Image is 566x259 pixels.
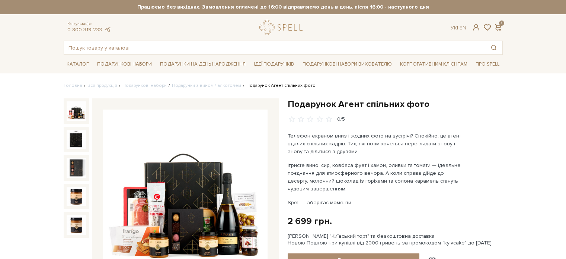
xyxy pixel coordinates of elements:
[104,26,111,33] a: telegram
[64,59,92,70] a: Каталог
[67,22,111,26] span: Консультація:
[157,59,249,70] a: Подарунки на День народження
[460,25,466,31] a: En
[259,20,306,35] a: logo
[94,59,155,70] a: Подарункові набори
[67,187,86,206] img: Подарунок Агент спільних фото
[288,98,503,110] h1: Подарунок Агент спільних фото
[67,130,86,149] img: Подарунок Агент спільних фото
[64,4,503,10] strong: Працюємо без вихідних. Замовлення оплачені до 16:00 відправляємо день в день, після 16:00 - насту...
[64,41,485,54] input: Пошук товару у каталозі
[473,59,502,70] a: Про Spell
[397,58,470,70] a: Корпоративним клієнтам
[288,233,503,246] div: [PERSON_NAME] "Київський торт" та безкоштовна доставка Новою Поштою при купівлі від 2000 гривень ...
[87,83,117,88] a: Вся продукція
[241,82,316,89] li: Подарунок Агент спільних фото
[337,116,345,123] div: 0/5
[457,25,458,31] span: |
[67,26,102,33] a: 0 800 319 233
[67,215,86,234] img: Подарунок Агент спільних фото
[288,161,462,193] p: Ігристе вино, сир, ковбаса фует і хамон, оливки та томати — ідеальне поєднання для атмосферного в...
[172,83,241,88] a: Подарунки з вином / алкоголем
[288,199,462,206] p: Spell — зберігає моменти.
[122,83,167,88] a: Подарункові набори
[67,158,86,177] img: Подарунок Агент спільних фото
[67,101,86,121] img: Подарунок Агент спільних фото
[251,59,297,70] a: Ідеї подарунків
[288,215,332,227] div: 2 699 грн.
[300,58,395,70] a: Подарункові набори вихователю
[64,83,82,88] a: Головна
[288,132,462,155] p: Телефон екраном вниз і жодних фото на зустрічі? Спокійно, це агент вдалих спільних кадрів. Тих, я...
[485,41,502,54] button: Пошук товару у каталозі
[451,25,466,31] div: Ук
